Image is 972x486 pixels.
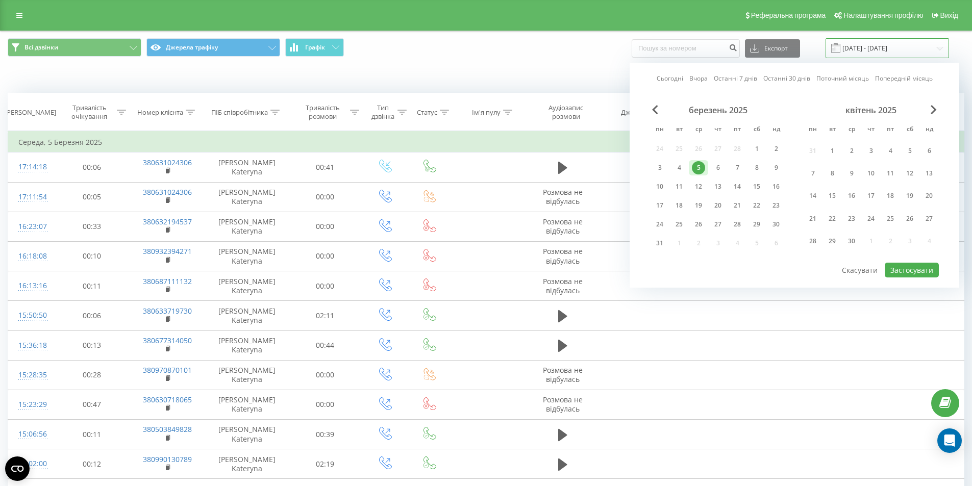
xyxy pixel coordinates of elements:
span: Previous Month [652,105,658,114]
div: сб 29 бер 2025 р. [747,217,766,232]
span: Next Month [931,105,937,114]
td: [PERSON_NAME] Kateryna [206,182,288,212]
div: 17 [864,189,878,202]
div: 28 [806,235,819,248]
div: 3 [653,161,666,174]
div: 27 [923,212,936,225]
td: 00:00 [288,271,362,301]
div: нд 30 бер 2025 р. [766,217,786,232]
div: 23 [769,199,783,212]
div: 22 [750,199,763,212]
abbr: середа [691,122,706,138]
div: 10 [864,167,878,180]
div: пт 18 квіт 2025 р. [881,187,900,206]
div: пн 10 бер 2025 р. [650,179,669,194]
a: Останні 7 днів [714,73,757,83]
div: 4 [672,161,686,174]
button: Скасувати [836,263,883,277]
div: 12 [692,180,705,193]
td: 00:44 [288,330,362,360]
div: 1 [750,142,763,156]
div: 9 [845,167,858,180]
div: 13 [923,167,936,180]
div: вт 18 бер 2025 р. [669,198,689,213]
div: чт 10 квіт 2025 р. [861,164,881,183]
div: 7 [731,161,744,174]
div: 16 [845,189,858,202]
abbr: понеділок [805,122,820,138]
abbr: неділя [921,122,937,138]
td: [PERSON_NAME] Kateryna [206,152,288,182]
div: ср 2 квіт 2025 р. [842,141,861,160]
div: 17:11:54 [18,187,45,207]
div: нд 13 квіт 2025 р. [919,164,939,183]
div: 19 [692,199,705,212]
div: пт 28 бер 2025 р. [728,217,747,232]
td: 00:47 [55,390,129,419]
div: 29 [826,235,839,248]
div: пн 31 бер 2025 р. [650,236,669,251]
td: [PERSON_NAME] Kateryna [206,241,288,271]
td: 00:12 [55,449,129,479]
td: [PERSON_NAME] Kateryna [206,271,288,301]
div: 29 [750,218,763,231]
td: 00:39 [288,420,362,449]
div: чт 13 бер 2025 р. [708,179,728,194]
div: 10 [653,180,666,193]
div: ср 30 квіт 2025 р. [842,232,861,251]
abbr: субота [902,122,917,138]
div: Ім'я пулу [472,108,501,117]
div: 13 [711,180,725,193]
a: 380631024306 [143,158,192,167]
div: 18 [672,199,686,212]
div: 25 [884,212,897,225]
abbr: четвер [710,122,726,138]
div: 17 [653,199,666,212]
span: Розмова не відбулась [543,187,583,206]
div: 16:13:16 [18,276,45,296]
div: 15:50:50 [18,305,45,325]
div: [PERSON_NAME] [5,108,56,117]
div: вт 15 квіт 2025 р. [823,187,842,206]
td: [PERSON_NAME] Kateryna [206,330,288,360]
div: 15:28:35 [18,365,45,385]
div: 31 [653,237,666,250]
div: нд 9 бер 2025 р. [766,160,786,175]
div: 14:02:00 [18,454,45,474]
td: 00:41 [288,152,362,182]
div: Open Intercom Messenger [937,428,962,453]
td: 00:28 [55,360,129,390]
div: 21 [731,199,744,212]
div: нд 6 квіт 2025 р. [919,141,939,160]
div: 2 [845,144,858,158]
div: сб 12 квіт 2025 р. [900,164,919,183]
div: ср 19 бер 2025 р. [689,198,708,213]
div: ср 16 квіт 2025 р. [842,187,861,206]
div: 28 [731,218,744,231]
div: ср 12 бер 2025 р. [689,179,708,194]
div: пт 11 квіт 2025 р. [881,164,900,183]
div: 30 [845,235,858,248]
div: 23 [845,212,858,225]
a: 380687111132 [143,276,192,286]
button: Експорт [745,39,800,58]
button: Всі дзвінки [8,38,141,57]
a: 380632194537 [143,217,192,226]
abbr: п’ятниця [730,122,745,138]
div: чт 3 квіт 2025 р. [861,141,881,160]
td: 00:10 [55,241,129,271]
a: 380631024306 [143,187,192,197]
div: 24 [864,212,878,225]
span: Розмова не відбулась [543,217,583,236]
div: пт 7 бер 2025 р. [728,160,747,175]
div: сб 15 бер 2025 р. [747,179,766,194]
span: Розмова не відбулась [543,276,583,295]
div: 27 [711,218,725,231]
div: 12 [903,167,916,180]
div: пн 14 квіт 2025 р. [803,187,823,206]
div: чт 6 бер 2025 р. [708,160,728,175]
div: 22 [826,212,839,225]
div: пт 25 квіт 2025 р. [881,209,900,228]
div: сб 22 бер 2025 р. [747,198,766,213]
div: 5 [692,161,705,174]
